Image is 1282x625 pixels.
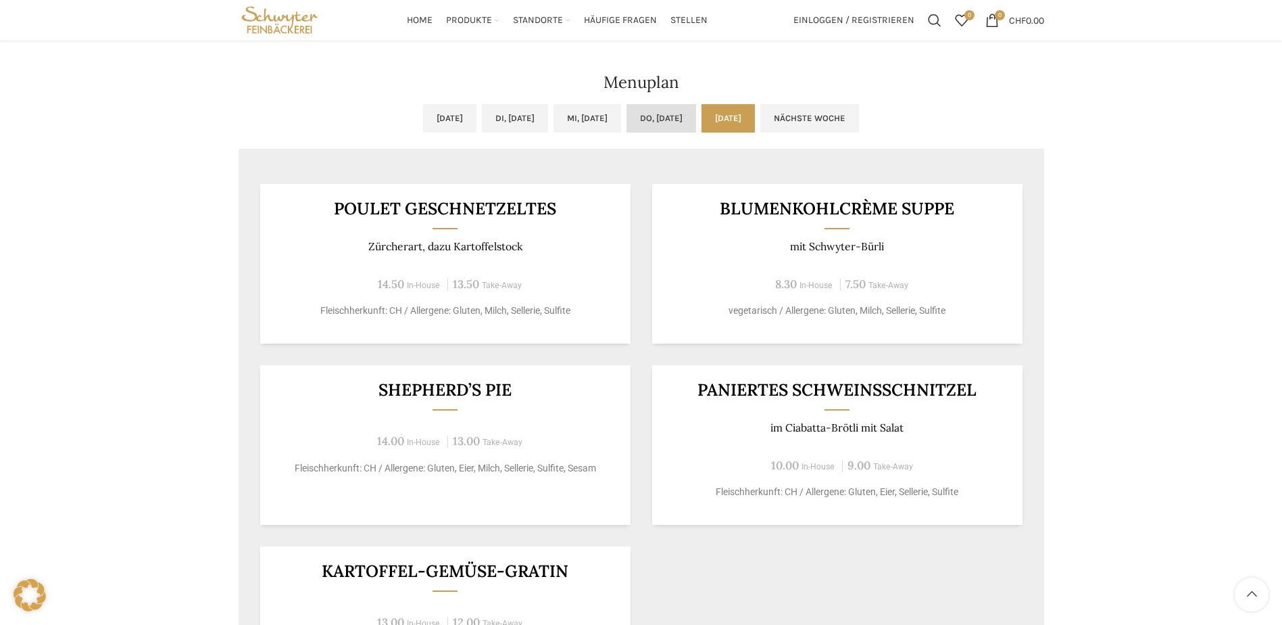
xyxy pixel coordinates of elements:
span: Produkte [446,14,492,27]
span: Take-Away [482,281,522,290]
span: Take-Away [483,438,522,447]
a: [DATE] [423,104,476,133]
span: Stellen [670,14,708,27]
div: Main navigation [328,7,786,34]
h3: Kartoffel-Gemüse-Gratin [276,563,614,580]
span: 14.00 [377,434,404,448]
a: Nächste Woche [760,104,859,133]
span: Häufige Fragen [584,14,657,27]
span: 0 [964,10,975,20]
bdi: 0.00 [1009,14,1044,26]
a: Suchen [921,7,948,34]
h3: POULET GESCHNETZELTES [276,200,614,217]
p: im Ciabatta-Brötli mit Salat [668,421,1006,434]
span: 14.50 [378,277,404,292]
span: CHF [1009,14,1026,26]
p: Fleischherkunft: CH / Allergene: Gluten, Milch, Sellerie, Sulfite [276,304,614,318]
p: Fleischherkunft: CH / Allergene: Gluten, Eier, Sellerie, Sulfite [668,485,1006,499]
span: Einloggen / Registrieren [793,16,914,25]
span: In-House [802,462,835,471]
a: Stellen [670,7,708,34]
a: Di, [DATE] [482,104,548,133]
a: Einloggen / Registrieren [787,7,921,34]
span: 13.00 [453,434,480,448]
a: 0 [948,7,975,34]
a: 0 CHF0.00 [979,7,1051,34]
span: 10.00 [771,458,799,473]
div: Meine Wunschliste [948,7,975,34]
a: Site logo [239,14,322,25]
span: 9.00 [847,458,870,473]
a: Scroll to top button [1235,578,1268,611]
span: 13.50 [453,277,479,292]
span: In-House [407,438,440,447]
p: Fleischherkunft: CH / Allergene: Gluten, Eier, Milch, Sellerie, Sulfite, Sesam [276,461,614,476]
a: Standorte [513,7,570,34]
span: Home [407,14,433,27]
h3: Shepherd’s Pie [276,381,614,398]
span: Take-Away [868,281,908,290]
span: Standorte [513,14,563,27]
span: Take-Away [873,462,913,471]
a: Produkte [446,7,499,34]
h2: Menuplan [239,74,1044,91]
h3: Paniertes Schweinsschnitzel [668,381,1006,398]
a: [DATE] [701,104,755,133]
span: In-House [407,281,440,290]
p: Zürcherart, dazu Kartoffelstock [276,240,614,253]
span: In-House [799,281,833,290]
a: Do, [DATE] [626,104,696,133]
p: vegetarisch / Allergene: Gluten, Milch, Sellerie, Sulfite [668,304,1006,318]
a: Häufige Fragen [584,7,657,34]
span: 7.50 [845,277,866,292]
h3: Blumenkohlcrème suppe [668,200,1006,217]
a: Home [407,7,433,34]
span: 0 [995,10,1005,20]
p: mit Schwyter-Bürli [668,240,1006,253]
a: Mi, [DATE] [553,104,621,133]
span: 8.30 [775,277,797,292]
